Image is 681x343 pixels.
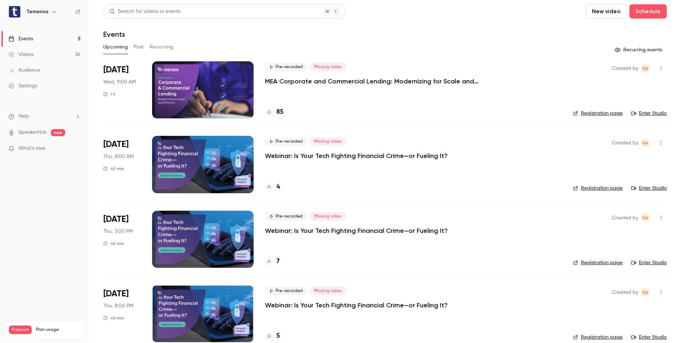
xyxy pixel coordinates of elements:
[612,139,638,147] span: Created by
[103,288,129,300] span: [DATE]
[103,302,133,309] span: Thu, 8:00 PM
[103,30,125,39] h1: Events
[103,285,141,342] div: Sep 25 Thu, 2:00 PM (America/New York)
[276,107,284,117] h4: 85
[641,288,650,297] span: Balamurugan Arunachalam
[36,327,80,333] span: Plan usage
[26,8,48,15] h6: Temenos
[573,259,623,266] a: Registration page
[265,152,448,160] a: Webinar: Is Your Tech Fighting Financial Crime—or Fueling It?
[265,212,307,221] span: Pre-recorded
[265,331,280,341] a: 5
[310,137,346,146] span: Missing video
[265,107,284,117] a: 85
[641,64,650,73] span: Balamurugan Arunachalam
[276,331,280,341] h4: 5
[265,257,280,266] a: 7
[103,228,133,235] span: Thu, 3:00 PM
[265,287,307,295] span: Pre-recorded
[9,82,37,89] div: Settings
[612,44,667,56] button: Recurring events
[612,288,638,297] span: Created by
[276,182,280,192] h4: 4
[103,315,124,321] div: 45 min
[573,334,623,341] a: Registration page
[643,214,648,222] span: BA
[103,153,134,160] span: Thu, 8:00 AM
[265,182,280,192] a: 4
[109,8,181,15] div: Search for videos or events
[643,288,648,297] span: BA
[103,139,129,150] span: [DATE]
[9,6,20,17] img: Temenos
[265,77,479,86] a: MEA Corporate and Commercial Lending: Modernizing for Scale and Efficiency
[9,51,34,58] div: Videos
[276,257,280,266] h4: 7
[9,35,33,42] div: Events
[629,4,667,19] button: Schedule
[643,139,648,147] span: BA
[72,145,80,152] iframe: Noticeable Trigger
[573,185,623,192] a: Registration page
[9,326,32,334] span: Premium
[19,145,45,152] span: What's new
[631,334,667,341] a: Enter Studio
[9,113,80,120] li: help-dropdown-opener
[103,214,129,225] span: [DATE]
[150,41,173,53] button: Recurring
[103,211,141,268] div: Sep 25 Thu, 2:00 PM (Europe/London)
[612,214,638,222] span: Created by
[265,63,307,71] span: Pre-recorded
[103,166,124,171] div: 45 min
[631,110,667,117] a: Enter Studio
[103,61,141,118] div: Sep 10 Wed, 9:00 AM (Africa/Johannesburg)
[573,110,623,117] a: Registration page
[631,259,667,266] a: Enter Studio
[9,67,40,74] div: Audience
[265,137,307,146] span: Pre-recorded
[19,129,47,136] a: SpeakerHub
[641,214,650,222] span: Balamurugan Arunachalam
[103,64,129,76] span: [DATE]
[612,64,638,73] span: Created by
[631,185,667,192] a: Enter Studio
[265,226,448,235] a: Webinar: Is Your Tech Fighting Financial Crime—or Fueling It?
[310,212,346,221] span: Missing video
[134,41,144,53] button: Past
[19,113,29,120] span: Help
[310,287,346,295] span: Missing video
[51,129,65,136] span: new
[103,91,115,97] div: 1 h
[310,63,346,71] span: Missing video
[641,139,650,147] span: Balamurugan Arunachalam
[103,241,124,246] div: 45 min
[586,4,627,19] button: New video
[643,64,648,73] span: BA
[103,41,128,53] button: Upcoming
[265,301,448,309] a: Webinar: Is Your Tech Fighting Financial Crime—or Fueling It?
[103,136,141,193] div: Sep 25 Thu, 2:00 PM (Asia/Singapore)
[103,78,136,86] span: Wed, 9:00 AM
